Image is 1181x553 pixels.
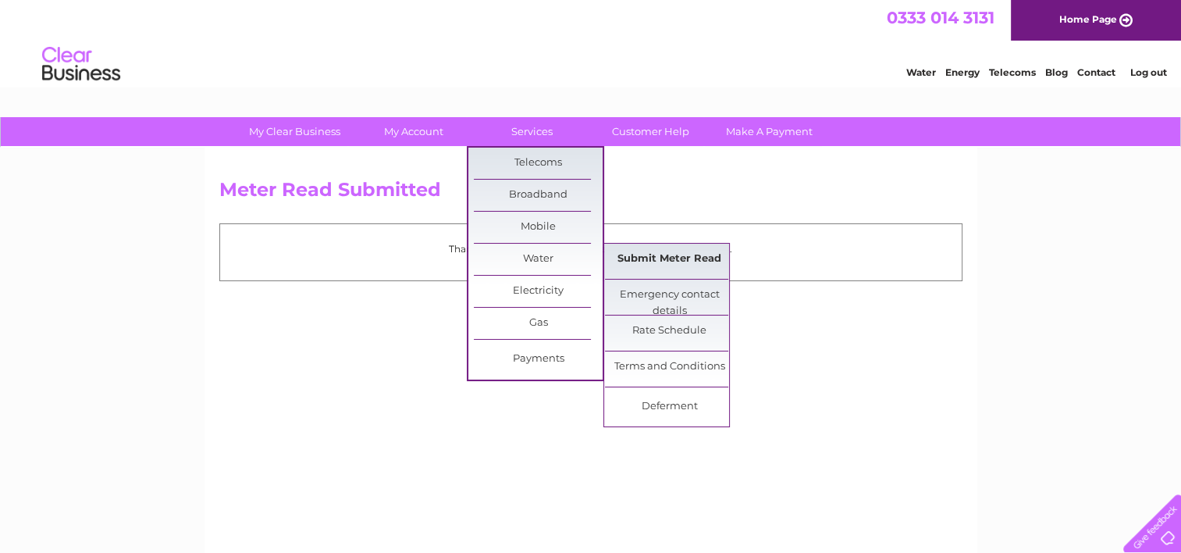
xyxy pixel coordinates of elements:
[989,66,1036,78] a: Telecoms
[41,41,121,88] img: logo.png
[474,244,603,275] a: Water
[474,212,603,243] a: Mobile
[230,117,359,146] a: My Clear Business
[705,117,834,146] a: Make A Payment
[468,117,596,146] a: Services
[605,244,734,275] a: Submit Meter Read
[1077,66,1115,78] a: Contact
[228,241,954,256] p: Thank you for your time, your meter read has been received.
[474,148,603,179] a: Telecoms
[945,66,980,78] a: Energy
[1045,66,1068,78] a: Blog
[605,280,734,311] a: Emergency contact details
[1129,66,1166,78] a: Log out
[349,117,478,146] a: My Account
[586,117,715,146] a: Customer Help
[605,316,734,347] a: Rate Schedule
[906,66,936,78] a: Water
[222,9,960,76] div: Clear Business is a trading name of Verastar Limited (registered in [GEOGRAPHIC_DATA] No. 3667643...
[887,8,994,27] a: 0333 014 3131
[474,180,603,211] a: Broadband
[474,276,603,307] a: Electricity
[474,344,603,375] a: Payments
[474,308,603,339] a: Gas
[219,179,962,209] h2: Meter Read Submitted
[605,351,734,383] a: Terms and Conditions
[605,391,734,423] a: Deferment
